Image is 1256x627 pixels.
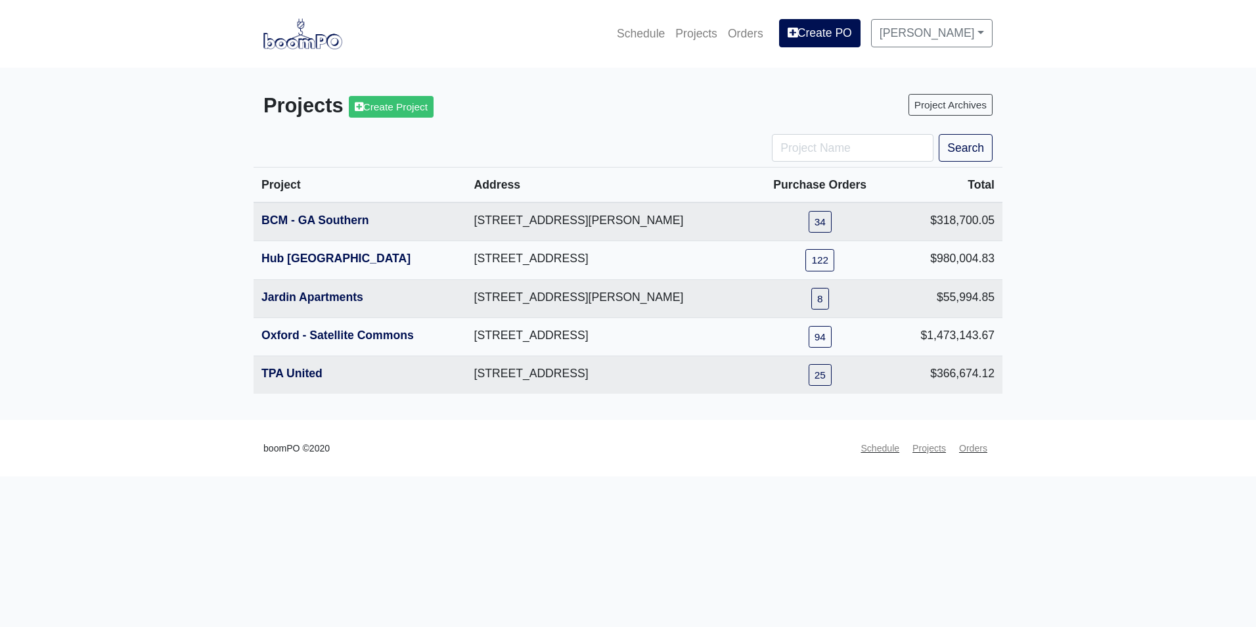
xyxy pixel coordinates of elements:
a: Oxford - Satellite Commons [261,329,414,342]
button: Search [939,134,993,162]
a: Projects [907,436,951,461]
a: Orders [954,436,993,461]
td: [STREET_ADDRESS] [466,241,751,279]
a: 34 [809,211,832,233]
a: Hub [GEOGRAPHIC_DATA] [261,252,411,265]
a: Orders [723,19,769,48]
td: [STREET_ADDRESS][PERSON_NAME] [466,202,751,241]
a: 25 [809,364,832,386]
td: $366,674.12 [889,356,1002,394]
a: 122 [805,249,834,271]
td: $980,004.83 [889,241,1002,279]
th: Total [889,168,1002,203]
a: Create Project [349,96,434,118]
img: boomPO [263,18,342,49]
a: [PERSON_NAME] [871,19,993,47]
td: [STREET_ADDRESS] [466,317,751,356]
a: Schedule [855,436,905,461]
th: Address [466,168,751,203]
a: Projects [670,19,723,48]
h3: Projects [263,94,618,118]
a: BCM - GA Southern [261,214,369,227]
a: Jardin Apartments [261,290,363,304]
a: Schedule [612,19,670,48]
th: Purchase Orders [751,168,889,203]
a: TPA United [261,367,323,380]
td: [STREET_ADDRESS] [466,356,751,394]
th: Project [254,168,466,203]
td: $318,700.05 [889,202,1002,241]
td: [STREET_ADDRESS][PERSON_NAME] [466,279,751,317]
a: 94 [809,326,832,348]
a: Project Archives [908,94,993,116]
td: $1,473,143.67 [889,317,1002,356]
input: Project Name [772,134,933,162]
a: Create PO [779,19,861,47]
small: boomPO ©2020 [263,441,330,456]
td: $55,994.85 [889,279,1002,317]
a: 8 [811,288,829,310]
